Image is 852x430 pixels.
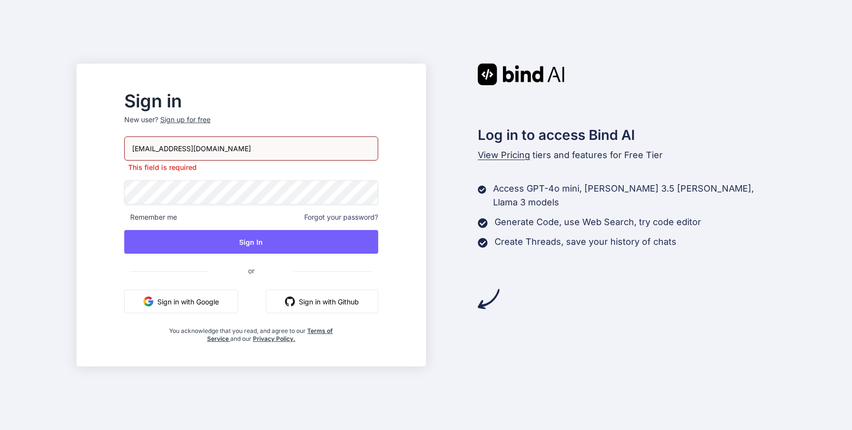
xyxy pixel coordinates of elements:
div: You acknowledge that you read, and agree to our and our [167,321,336,343]
h2: Log in to access Bind AI [478,125,776,145]
img: arrow [478,288,499,310]
p: Access GPT-4o mini, [PERSON_NAME] 3.5 [PERSON_NAME], Llama 3 models [493,182,776,209]
span: Remember me [124,212,177,222]
span: or [209,259,294,283]
div: Sign up for free [160,115,211,125]
p: tiers and features for Free Tier [478,148,776,162]
span: Forgot your password? [304,212,378,222]
p: This field is required [124,163,378,172]
span: View Pricing [478,150,530,160]
a: Terms of Service [207,327,333,342]
a: Privacy Policy. [253,335,295,342]
img: github [285,297,295,306]
button: Sign In [124,230,378,254]
button: Sign in with Google [124,290,238,313]
input: Login or Email [124,136,378,161]
h2: Sign in [124,93,378,109]
img: Bind AI logo [478,64,565,85]
p: Generate Code, use Web Search, try code editor [495,215,701,229]
button: Sign in with Github [266,290,378,313]
p: Create Threads, save your history of chats [495,235,676,249]
p: New user? [124,115,378,136]
img: google [143,297,153,306]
